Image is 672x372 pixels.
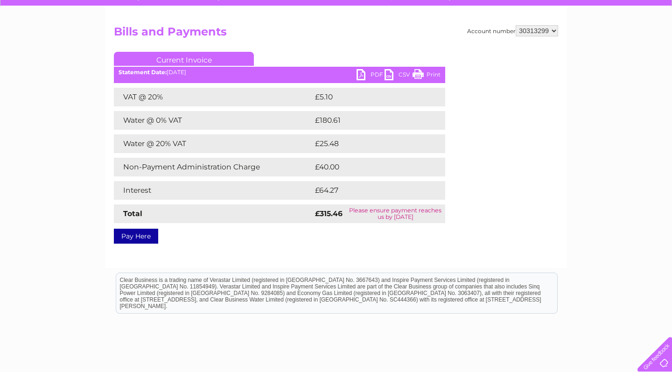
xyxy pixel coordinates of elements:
[313,158,427,176] td: £40.00
[357,69,385,83] a: PDF
[313,88,422,106] td: £5.10
[114,52,254,66] a: Current Invoice
[114,134,313,153] td: Water @ 20% VAT
[23,24,71,53] img: logo.png
[591,40,604,47] a: Blog
[313,181,426,200] td: £64.27
[346,204,445,223] td: Please ensure payment reaches us by [DATE]
[557,40,585,47] a: Telecoms
[114,25,558,43] h2: Bills and Payments
[641,40,663,47] a: Log out
[114,69,445,76] div: [DATE]
[413,69,441,83] a: Print
[313,111,427,130] td: £180.61
[315,209,343,218] strong: £315.46
[531,40,552,47] a: Energy
[385,69,413,83] a: CSV
[496,5,560,16] a: 0333 014 3131
[114,88,313,106] td: VAT @ 20%
[114,181,313,200] td: Interest
[116,5,557,45] div: Clear Business is a trading name of Verastar Limited (registered in [GEOGRAPHIC_DATA] No. 3667643...
[313,134,427,153] td: £25.48
[123,209,142,218] strong: Total
[114,229,158,244] a: Pay Here
[610,40,633,47] a: Contact
[467,25,558,36] div: Account number
[508,40,525,47] a: Water
[114,111,313,130] td: Water @ 0% VAT
[114,158,313,176] td: Non-Payment Administration Charge
[119,69,167,76] b: Statement Date:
